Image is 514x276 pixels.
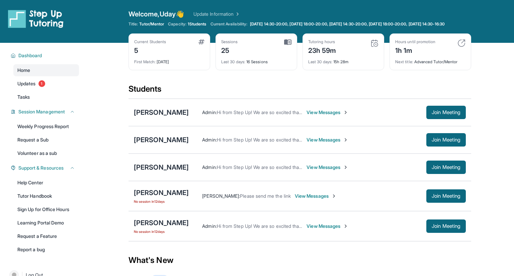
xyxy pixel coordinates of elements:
[210,21,247,27] span: Current Availability:
[18,165,64,171] span: Support & Resources
[308,55,378,65] div: 15h 28m
[134,59,156,64] span: First Match :
[13,190,79,202] a: Tutor Handbook
[395,44,435,55] div: 1h 1m
[13,134,79,146] a: Request a Sub
[343,137,348,143] img: Chevron-Right
[134,39,166,44] div: Current Students
[307,136,348,143] span: View Messages
[250,21,445,27] span: [DATE] 14:30-20:00, [DATE] 18:00-20:00, [DATE] 14:30-20:00, [DATE] 18:00-20:00, [DATE] 14:30-16:30
[221,39,238,44] div: Sessions
[432,194,460,198] span: Join Meeting
[128,246,471,275] div: What's New
[198,39,204,44] img: card
[343,110,348,115] img: Chevron-Right
[202,109,217,115] span: Admin :
[16,108,75,115] button: Session Management
[134,55,204,65] div: [DATE]
[13,120,79,132] a: Weekly Progress Report
[139,21,164,27] span: Tutor/Mentor
[308,44,336,55] div: 23h 59m
[395,39,435,44] div: Hours until promotion
[331,193,337,199] img: Chevron-Right
[8,9,64,28] img: logo
[249,21,446,27] a: [DATE] 14:30-20:00, [DATE] 18:00-20:00, [DATE] 14:30-20:00, [DATE] 18:00-20:00, [DATE] 14:30-16:30
[13,203,79,215] a: Sign Up for Office Hours
[221,44,238,55] div: 25
[17,67,30,74] span: Home
[16,52,75,59] button: Dashboard
[16,165,75,171] button: Support & Resources
[18,52,42,59] span: Dashboard
[13,78,79,90] a: Updates1
[432,224,460,228] span: Join Meeting
[343,223,348,229] img: Chevron-Right
[307,164,348,171] span: View Messages
[134,135,189,145] div: [PERSON_NAME]
[308,59,332,64] span: Last 30 days :
[134,108,189,117] div: [PERSON_NAME]
[13,244,79,256] a: Report a bug
[432,165,460,169] span: Join Meeting
[134,229,189,234] span: No session in 12 days
[17,80,36,87] span: Updates
[370,39,378,47] img: card
[202,193,240,199] span: [PERSON_NAME] :
[426,189,466,203] button: Join Meeting
[38,80,45,87] span: 1
[17,94,30,100] span: Tasks
[13,91,79,103] a: Tasks
[168,21,186,27] span: Capacity:
[13,147,79,159] a: Volunteer as a sub
[193,11,240,17] a: Update Information
[128,84,471,98] div: Students
[13,177,79,189] a: Help Center
[307,223,348,229] span: View Messages
[134,218,189,227] div: [PERSON_NAME]
[395,55,465,65] div: Advanced Tutor/Mentor
[202,164,217,170] span: Admin :
[221,55,291,65] div: 16 Sessions
[426,106,466,119] button: Join Meeting
[457,39,465,47] img: card
[307,109,348,116] span: View Messages
[432,110,460,114] span: Join Meeting
[134,188,189,197] div: [PERSON_NAME]
[426,133,466,147] button: Join Meeting
[128,9,184,19] span: Welcome, Uday 👋
[202,223,217,229] span: Admin :
[13,230,79,242] a: Request a Feature
[284,39,291,45] img: card
[432,138,460,142] span: Join Meeting
[395,59,413,64] span: Next title :
[18,108,65,115] span: Session Management
[221,59,245,64] span: Last 30 days :
[295,193,337,199] span: View Messages
[13,217,79,229] a: Learning Portal Demo
[134,163,189,172] div: [PERSON_NAME]
[240,193,291,199] span: Please send me the link
[308,39,336,44] div: Tutoring hours
[128,21,138,27] span: Title:
[426,161,466,174] button: Join Meeting
[234,11,240,17] img: Chevron Right
[188,21,206,27] span: 1 Students
[13,64,79,76] a: Home
[134,44,166,55] div: 5
[426,219,466,233] button: Join Meeting
[202,137,217,143] span: Admin :
[134,199,189,204] span: No session in 12 days
[343,165,348,170] img: Chevron-Right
